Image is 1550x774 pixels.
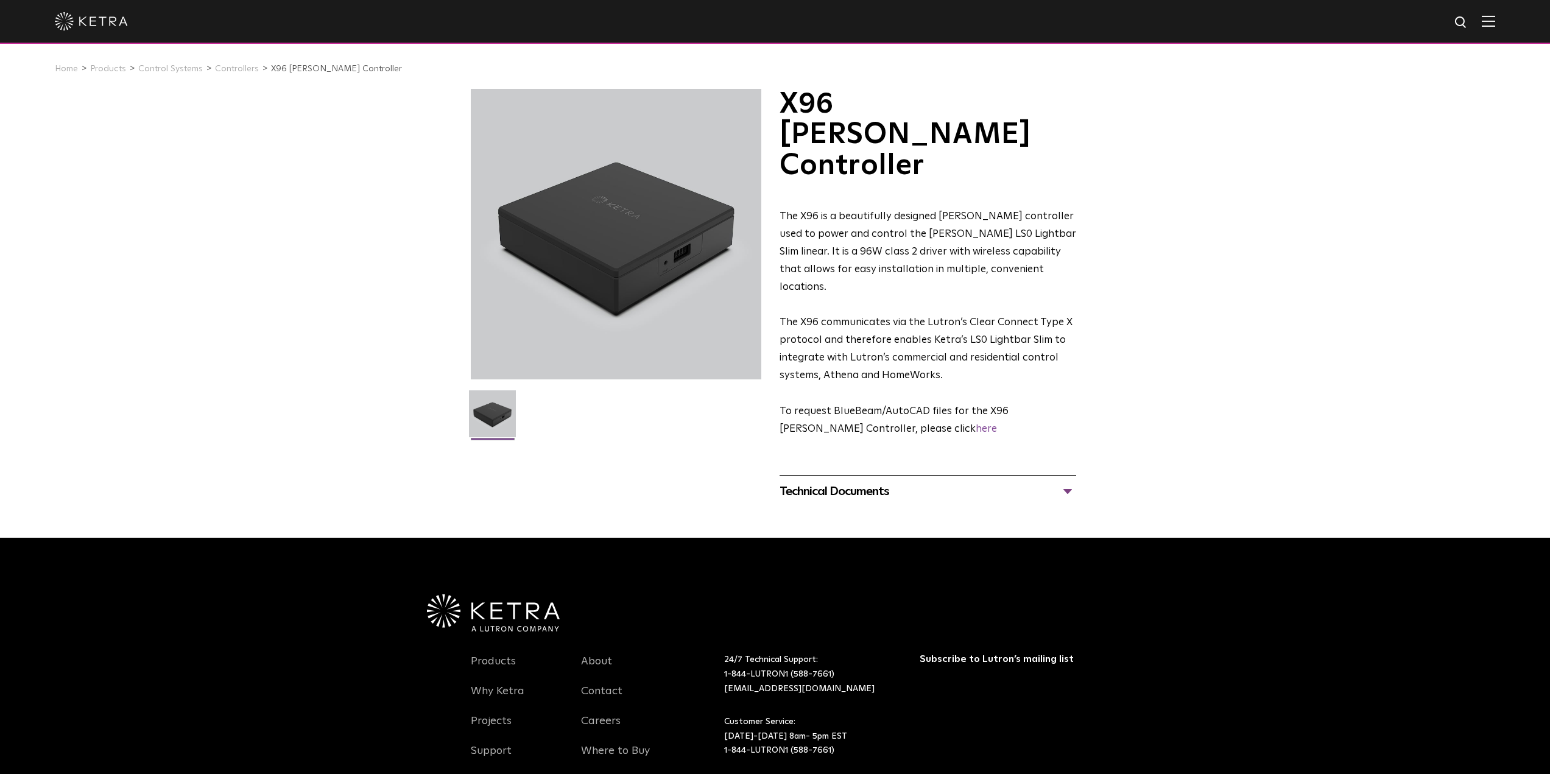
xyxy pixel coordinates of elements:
[427,594,560,632] img: Ketra-aLutronCo_White_RGB
[724,715,889,758] p: Customer Service: [DATE]-[DATE] 8am- 5pm EST
[90,65,126,73] a: Products
[920,653,1076,666] h3: Subscribe to Lutron’s mailing list
[215,65,259,73] a: Controllers
[55,12,128,30] img: ketra-logo-2019-white
[780,317,1073,381] span: The X96 communicates via the Lutron’s Clear Connect Type X protocol and therefore enables Ketra’s...
[976,424,997,434] a: here
[780,482,1076,501] div: Technical Documents
[581,714,621,742] a: Careers
[1454,15,1469,30] img: search icon
[471,684,524,712] a: Why Ketra
[581,684,622,712] a: Contact
[271,65,402,73] a: X96 [PERSON_NAME] Controller
[471,655,516,683] a: Products
[469,390,516,446] img: X96-Controller-2021-Web-Square
[780,211,1076,292] span: The X96 is a beautifully designed [PERSON_NAME] controller used to power and control the [PERSON_...
[471,744,512,772] a: Support
[724,653,889,696] p: 24/7 Technical Support:
[780,406,1009,434] span: ​To request BlueBeam/AutoCAD files for the X96 [PERSON_NAME] Controller, please click
[724,746,834,755] a: 1-844-LUTRON1 (588-7661)
[55,65,78,73] a: Home
[581,655,612,683] a: About
[724,670,834,678] a: 1-844-LUTRON1 (588-7661)
[1482,15,1495,27] img: Hamburger%20Nav.svg
[780,89,1076,181] h1: X96 [PERSON_NAME] Controller
[138,65,203,73] a: Control Systems
[581,744,650,772] a: Where to Buy
[724,684,875,693] a: [EMAIL_ADDRESS][DOMAIN_NAME]
[471,714,512,742] a: Projects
